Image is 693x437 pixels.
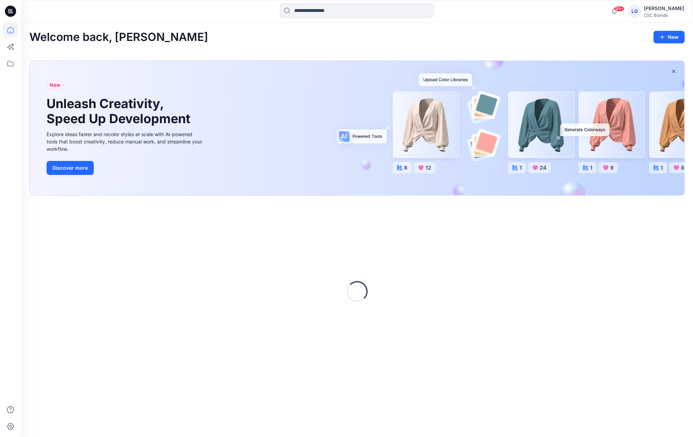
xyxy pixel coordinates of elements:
div: [PERSON_NAME] [644,4,684,13]
span: New [50,81,61,89]
h2: Welcome back, [PERSON_NAME] [29,31,208,44]
div: CSC Brands [644,13,684,18]
a: Discover more [47,161,204,175]
div: Explore ideas faster and recolor styles at scale with AI-powered tools that boost creativity, red... [47,131,204,153]
div: LG [628,5,641,17]
button: Discover more [47,161,94,175]
span: 99+ [614,6,624,12]
h1: Unleash Creativity, Speed Up Development [47,96,193,126]
button: New [653,31,685,43]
